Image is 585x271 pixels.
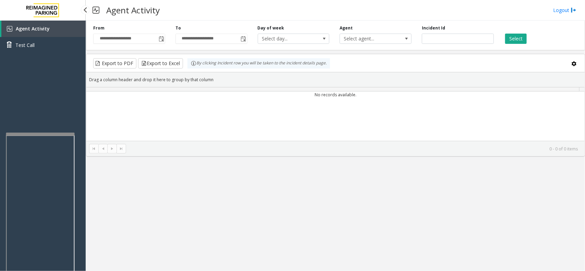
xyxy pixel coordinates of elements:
span: Agent Activity [16,25,50,32]
button: Export to PDF [93,58,136,69]
label: Agent [340,25,353,31]
button: Export to Excel [138,58,183,69]
label: Incident Id [422,25,445,31]
span: Select agent... [340,34,397,44]
span: Toggle popup [157,34,165,44]
div: Data table [86,87,585,141]
a: Agent Activity [1,21,86,37]
span: Toggle popup [240,34,247,44]
span: Test Call [15,41,35,49]
span: NO DATA FOUND [340,34,412,44]
label: To [175,25,181,31]
label: From [93,25,105,31]
img: pageIcon [93,2,99,19]
div: Drag a column header and drop it here to group by that column [86,74,585,86]
kendo-pager-info: 0 - 0 of 0 items [130,146,578,152]
a: Logout [553,7,576,14]
td: No records available. [86,91,585,98]
button: Select [505,34,527,44]
img: infoIcon.svg [191,61,196,66]
h3: Agent Activity [103,2,163,19]
img: logout [571,7,576,14]
span: Select day... [258,34,315,44]
img: 'icon' [7,26,12,32]
label: Day of week [258,25,284,31]
div: By clicking Incident row you will be taken to the incident details page. [187,58,330,69]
